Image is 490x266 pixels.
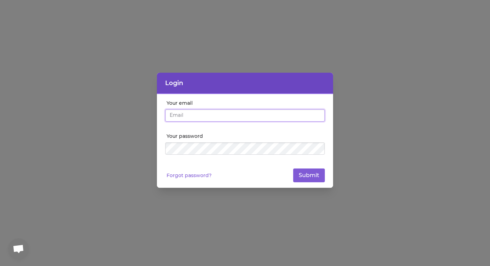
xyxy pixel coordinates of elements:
[293,168,325,182] button: Submit
[167,172,212,179] a: Forgot password?
[165,109,325,122] input: Email
[167,100,325,106] label: Your email
[167,133,325,140] label: Your password
[8,238,29,259] div: Open chat
[157,73,333,94] header: Login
